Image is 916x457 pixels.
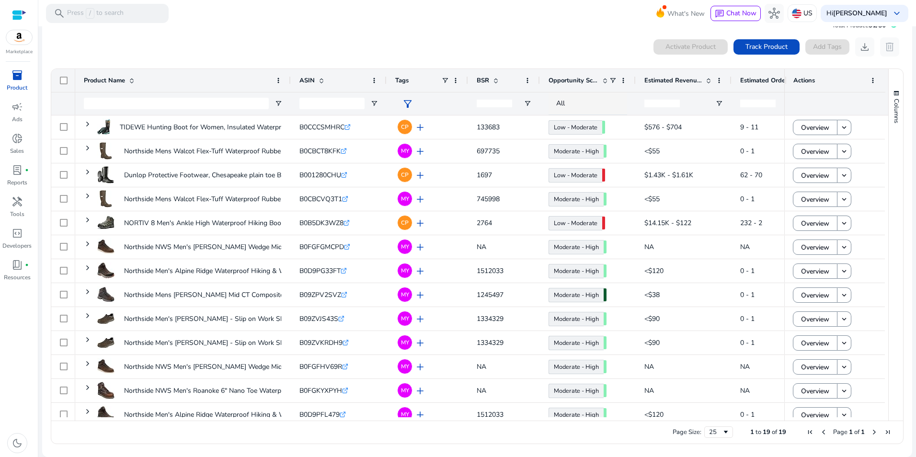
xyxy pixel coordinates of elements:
p: Northside Mens [PERSON_NAME] Mid CT Composite Toe Waterproof Work Boots... [124,285,375,305]
img: 31kq1pwga3L._AC_US40_.jpg [97,190,114,207]
span: <$120 [644,410,664,419]
input: Product Name Filter Input [84,98,269,109]
span: 0 - 1 [740,194,755,204]
span: Overview [801,405,829,425]
span: dark_mode [11,437,23,449]
span: NA [644,242,654,251]
button: Track Product [733,39,800,55]
span: <$55 [644,147,660,156]
img: 41f34bINLBL._AC_US40_.jpg [97,358,114,375]
span: fiber_manual_record [25,263,29,267]
p: Northside Men's [PERSON_NAME] - Slip on Work Shoes. All-Day Memory... [124,333,351,353]
span: donut_small [11,133,23,144]
div: Page Size [704,426,733,438]
span: MY [401,316,409,321]
div: First Page [806,428,814,436]
span: 1 [849,428,853,436]
p: Tools [10,210,24,218]
span: <$90 [644,314,660,323]
span: All [556,99,565,108]
span: 232 - 2 [740,218,762,228]
span: to [756,428,761,436]
span: 697735 [477,147,500,156]
span: of [854,428,859,436]
span: NA [644,386,654,395]
span: MY [401,388,409,393]
span: B0FGKYXPYH [299,386,342,395]
mat-icon: keyboard_arrow_down [840,195,848,204]
span: Overview [801,333,829,353]
span: Overview [801,309,829,329]
span: 71.93 [604,288,607,301]
mat-icon: keyboard_arrow_down [840,147,848,156]
p: Dunlop Protective Footwear, Chesapeake plain toe Black Amazon,... [124,165,325,185]
span: 1512033 [477,410,504,419]
span: CP [401,124,409,130]
span: 1697 [477,171,492,180]
button: Overview [793,144,837,159]
mat-icon: keyboard_arrow_down [840,387,848,395]
button: Open Filter Menu [524,100,531,107]
button: Overview [793,216,837,231]
img: 41Ia9eYyo4L._AC_US40_.jpg [97,262,114,279]
span: B09ZVJS43S [299,314,338,323]
button: Overview [793,263,837,279]
img: 41Ia9eYyo4L._AC_US40_.jpg [97,406,114,423]
span: of [772,428,777,436]
span: 1245497 [477,290,504,299]
span: 1334329 [477,338,504,347]
button: Open Filter Menu [715,100,723,107]
span: <$38 [644,290,660,299]
p: NORTIV 8 Men's Ankle High Waterproof Hiking Boots Outdoor Lightweight... [124,213,356,233]
span: 133683 [477,123,500,132]
a: Moderate - High [549,192,604,206]
span: Columns [892,99,901,123]
div: 25 [709,428,722,436]
span: CP [401,220,409,226]
span: 0 - 1 [740,290,755,299]
a: Moderate - High [549,288,604,302]
span: B0CBCT8KFK [299,147,341,156]
span: 745998 [477,194,500,204]
a: Low - Moderate [549,216,602,230]
a: Moderate - High [549,360,604,374]
span: 68.50 [604,384,607,397]
span: $1.43K - $1.61K [644,171,693,180]
button: Overview [793,383,837,399]
span: Overview [801,214,829,233]
span: add [414,361,426,373]
span: 68.57 [604,312,607,325]
button: Overview [793,168,837,183]
span: Product Name [84,76,125,85]
button: Overview [793,120,837,135]
a: Moderate - High [549,240,604,254]
img: 41Nc2da6hRL._AC_US40_.jpg [97,286,114,303]
span: 67.89 [604,145,607,158]
span: MY [401,411,409,417]
span: Overview [801,286,829,305]
mat-icon: keyboard_arrow_down [840,339,848,347]
p: Product [7,83,27,92]
span: Overview [801,166,829,185]
span: $576 - $704 [644,123,682,132]
span: download [859,41,870,53]
span: Opportunity Score [549,76,598,85]
button: Overview [793,287,837,303]
span: search [54,8,65,19]
span: B09ZVKRDH9 [299,338,343,347]
span: $14.15K - $122 [644,218,691,228]
span: add [414,313,426,325]
span: <$120 [644,266,664,275]
span: <$90 [644,338,660,347]
span: NA [740,242,750,251]
a: Low - Moderate [549,168,602,183]
span: NA [477,386,486,395]
span: 0 - 1 [740,338,755,347]
mat-icon: keyboard_arrow_down [840,267,848,275]
p: Northside Men's Alpine Ridge Waterproof Hiking & Work Boots -... [124,261,323,281]
div: Next Page [870,428,878,436]
img: us.svg [792,9,801,18]
span: MY [401,268,409,274]
span: MY [401,340,409,345]
span: MY [401,292,409,297]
